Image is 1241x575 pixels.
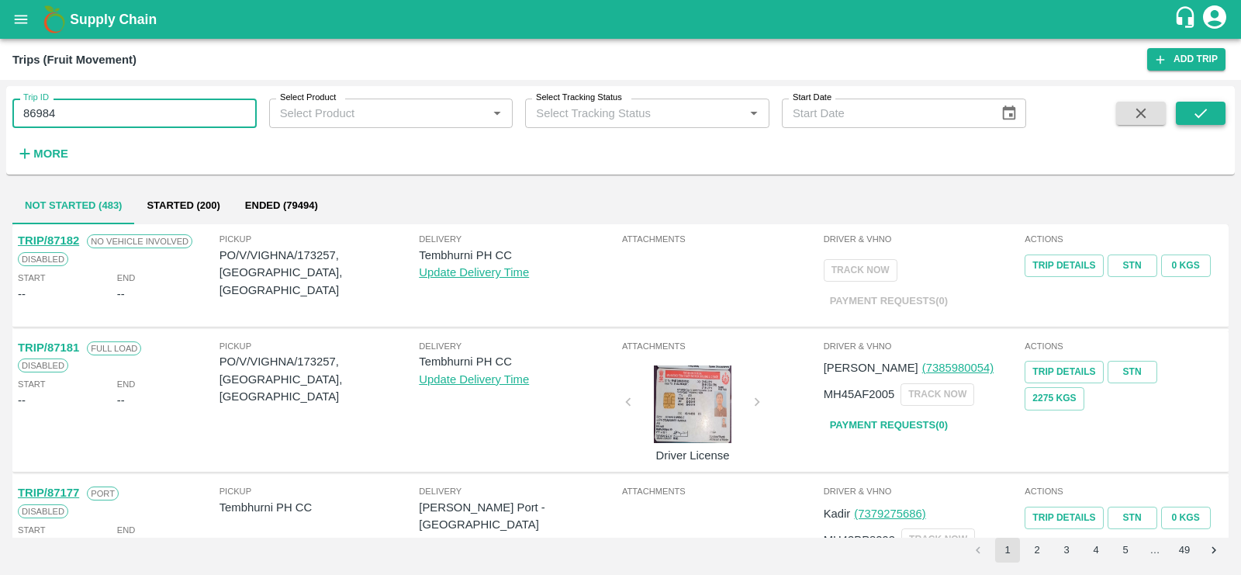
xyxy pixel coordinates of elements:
[39,4,70,35] img: logo
[1025,484,1223,498] span: Actions
[824,362,918,374] span: [PERSON_NAME]
[33,147,68,160] strong: More
[1025,361,1103,383] a: Trip Details
[744,103,764,123] button: Open
[220,339,420,353] span: Pickup
[1025,232,1223,246] span: Actions
[18,523,45,537] span: Start
[18,234,79,247] a: TRIP/87182
[87,341,141,355] span: Full Load
[1161,507,1211,529] button: 0 Kgs
[824,507,851,520] span: Kadir
[824,412,954,439] a: Payment Requests(0)
[994,99,1024,128] button: Choose date
[117,523,136,537] span: End
[419,499,619,534] p: [PERSON_NAME] Port - [GEOGRAPHIC_DATA]
[782,99,988,128] input: Start Date
[419,373,529,386] a: Update Delivery Time
[1142,543,1167,558] div: …
[1084,538,1108,563] button: Go to page 4
[18,339,79,356] p: TRIP/87181
[12,50,137,70] div: Trips (Fruit Movement)
[1201,538,1226,563] button: Go to next page
[1172,538,1197,563] button: Go to page 49
[963,538,1229,563] nav: pagination navigation
[419,266,529,279] a: Update Delivery Time
[1054,538,1079,563] button: Go to page 3
[220,499,420,516] p: Tembhurni PH CC
[18,286,26,303] div: --
[18,252,68,266] span: Disabled
[622,484,821,498] span: Attachments
[622,232,821,246] span: Attachments
[536,92,622,104] label: Select Tracking Status
[622,339,821,353] span: Attachments
[634,447,751,464] p: Driver License
[87,487,119,501] span: Port
[1025,538,1049,563] button: Go to page 2
[18,504,68,518] span: Disabled
[117,392,125,409] div: --
[18,377,45,391] span: Start
[220,247,420,299] p: PO/V/VIGHNA/173257, [GEOGRAPHIC_DATA], [GEOGRAPHIC_DATA]
[117,377,136,391] span: End
[419,353,619,370] p: Tembhurni PH CC
[220,353,420,405] p: PO/V/VIGHNA/173257, [GEOGRAPHIC_DATA], [GEOGRAPHIC_DATA]
[117,271,136,285] span: End
[1108,507,1157,529] a: STN
[1161,255,1211,277] button: 0 Kgs
[18,487,79,499] a: TRIP/87177
[1147,48,1225,71] a: Add Trip
[3,2,39,37] button: open drawer
[995,538,1020,563] button: page 1
[487,103,507,123] button: Open
[419,339,619,353] span: Delivery
[220,232,420,246] span: Pickup
[824,386,895,403] p: MH45AF2005
[18,359,68,372] span: Disabled
[1025,339,1223,353] span: Actions
[824,232,1022,246] span: Driver & VHNo
[419,232,619,246] span: Delivery
[87,234,192,248] span: No Vehicle Involved
[530,103,719,123] input: Select Tracking Status
[824,339,1022,353] span: Driver & VHNo
[117,286,125,303] div: --
[12,140,72,167] button: More
[18,392,26,409] div: --
[1025,255,1103,277] a: Trip Details
[419,247,619,264] p: Tembhurni PH CC
[1025,507,1103,529] a: Trip Details
[1174,5,1201,33] div: customer-support
[793,92,831,104] label: Start Date
[220,484,420,498] span: Pickup
[70,9,1174,30] a: Supply Chain
[824,532,895,549] p: MH43BP8293
[233,187,330,224] button: Ended (79494)
[280,92,336,104] label: Select Product
[274,103,483,123] input: Select Product
[12,187,134,224] button: Not Started (483)
[1108,361,1157,383] a: STN
[922,362,994,374] a: (7385980054)
[824,484,1022,498] span: Driver & VHNo
[23,92,49,104] label: Trip ID
[18,271,45,285] span: Start
[1201,3,1229,36] div: account of current user
[419,484,619,498] span: Delivery
[1025,387,1084,410] button: 2275 Kgs
[12,99,257,128] input: Enter Trip ID
[1108,255,1157,277] a: STN
[1113,538,1138,563] button: Go to page 5
[70,12,157,27] b: Supply Chain
[134,187,232,224] button: Started (200)
[854,507,925,520] a: (7379275686)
